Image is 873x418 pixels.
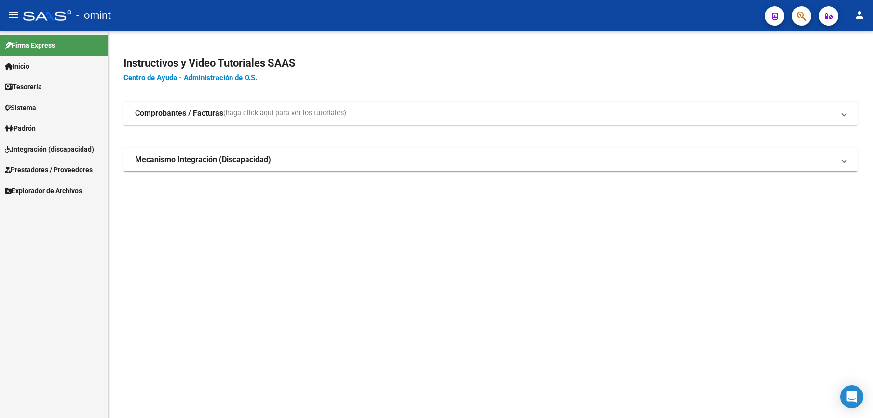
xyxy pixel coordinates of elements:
span: Padrón [5,123,36,134]
strong: Comprobantes / Facturas [135,108,223,119]
a: Centro de Ayuda - Administración de O.S. [123,73,257,82]
h2: Instructivos y Video Tutoriales SAAS [123,54,858,72]
span: Sistema [5,102,36,113]
span: Inicio [5,61,29,71]
div: Open Intercom Messenger [840,385,863,408]
span: Explorador de Archivos [5,185,82,196]
mat-expansion-panel-header: Comprobantes / Facturas(haga click aquí para ver los tutoriales) [123,102,858,125]
span: Tesorería [5,82,42,92]
mat-icon: menu [8,9,19,21]
strong: Mecanismo Integración (Discapacidad) [135,154,271,165]
span: (haga click aquí para ver los tutoriales) [223,108,346,119]
span: Integración (discapacidad) [5,144,94,154]
mat-icon: person [854,9,865,21]
mat-expansion-panel-header: Mecanismo Integración (Discapacidad) [123,148,858,171]
span: Prestadores / Proveedores [5,165,93,175]
span: Firma Express [5,40,55,51]
span: - omint [76,5,111,26]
